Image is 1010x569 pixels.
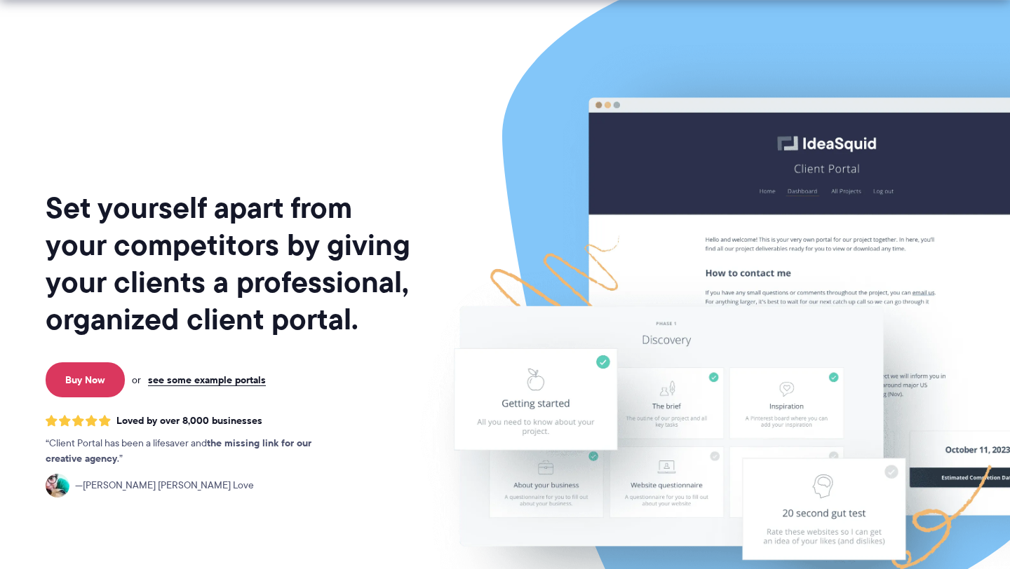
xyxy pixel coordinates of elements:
span: or [132,373,141,386]
a: see some example portals [148,373,266,386]
h1: Set yourself apart from your competitors by giving your clients a professional, organized client ... [46,189,413,338]
p: Client Portal has been a lifesaver and . [46,436,340,467]
strong: the missing link for our creative agency [46,435,311,466]
a: Buy Now [46,362,125,397]
span: [PERSON_NAME] [PERSON_NAME] Love [75,478,254,493]
span: Loved by over 8,000 businesses [116,415,262,427]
